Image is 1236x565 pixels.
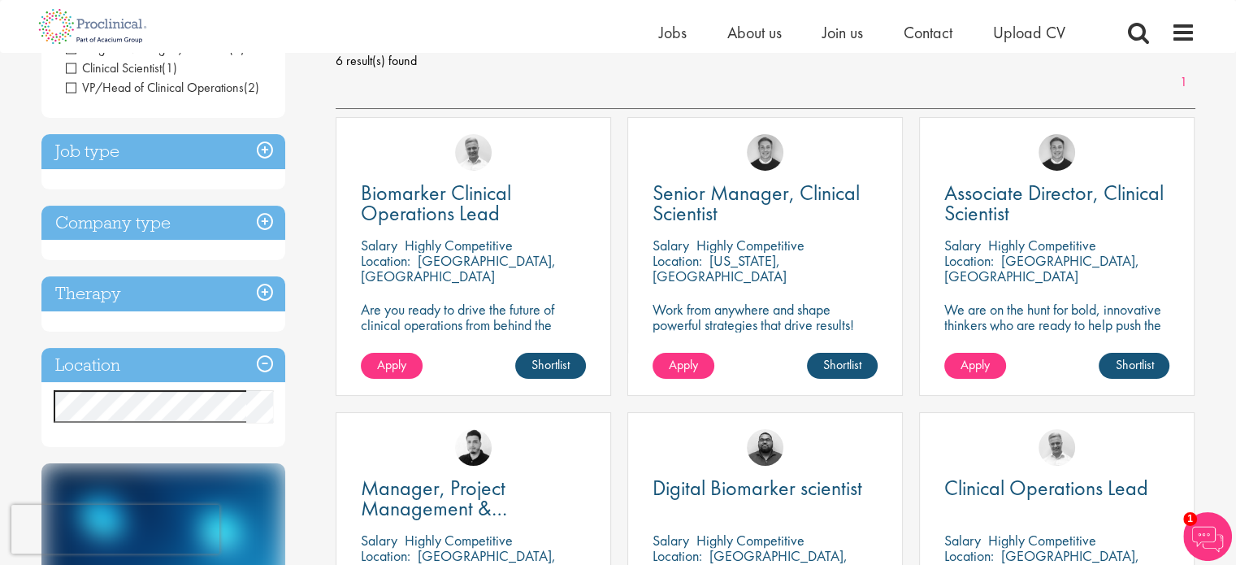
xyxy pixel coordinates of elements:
[41,276,285,311] h3: Therapy
[653,251,702,270] span: Location:
[659,22,687,43] a: Jobs
[1183,512,1232,561] img: Chatbot
[944,531,981,550] span: Salary
[822,22,863,43] a: Join us
[361,474,536,542] span: Manager, Project Management & Operational Delivery
[653,251,787,285] p: [US_STATE], [GEOGRAPHIC_DATA]
[244,79,259,96] span: (2)
[653,478,878,498] a: Digital Biomarker scientist
[944,179,1164,227] span: Associate Director, Clinical Scientist
[1183,512,1197,526] span: 1
[361,546,410,565] span: Location:
[1039,429,1075,466] img: Joshua Bye
[361,251,410,270] span: Location:
[11,505,219,554] iframe: reCAPTCHA
[162,59,177,76] span: (1)
[653,179,860,227] span: Senior Manager, Clinical Scientist
[944,183,1169,224] a: Associate Director, Clinical Scientist
[988,531,1096,550] p: Highly Competitive
[653,531,689,550] span: Salary
[361,302,586,379] p: Are you ready to drive the future of clinical operations from behind the scenes? Looking to be in...
[66,79,259,96] span: VP/Head of Clinical Operations
[696,531,804,550] p: Highly Competitive
[336,49,1195,73] span: 6 result(s) found
[988,236,1096,254] p: Highly Competitive
[405,236,513,254] p: Highly Competitive
[944,251,1139,285] p: [GEOGRAPHIC_DATA], [GEOGRAPHIC_DATA]
[944,302,1169,363] p: We are on the hunt for bold, innovative thinkers who are ready to help push the boundaries of sci...
[653,546,702,565] span: Location:
[653,474,862,502] span: Digital Biomarker scientist
[41,348,285,383] h3: Location
[377,356,406,373] span: Apply
[747,134,783,171] img: Bo Forsen
[944,353,1006,379] a: Apply
[944,236,981,254] span: Salary
[653,236,689,254] span: Salary
[696,236,804,254] p: Highly Competitive
[41,134,285,169] h3: Job type
[361,478,586,519] a: Manager, Project Management & Operational Delivery
[455,134,492,171] img: Joshua Bye
[653,353,714,379] a: Apply
[944,546,994,565] span: Location:
[361,353,423,379] a: Apply
[961,356,990,373] span: Apply
[727,22,782,43] a: About us
[653,183,878,224] a: Senior Manager, Clinical Scientist
[993,22,1065,43] a: Upload CV
[944,474,1148,502] span: Clinical Operations Lead
[405,531,513,550] p: Highly Competitive
[515,353,586,379] a: Shortlist
[944,251,994,270] span: Location:
[361,251,556,285] p: [GEOGRAPHIC_DATA], [GEOGRAPHIC_DATA]
[455,429,492,466] img: Anderson Maldonado
[66,59,162,76] span: Clinical Scientist
[66,59,177,76] span: Clinical Scientist
[41,206,285,241] h3: Company type
[807,353,878,379] a: Shortlist
[361,236,397,254] span: Salary
[944,478,1169,498] a: Clinical Operations Lead
[1039,134,1075,171] img: Bo Forsen
[361,531,397,550] span: Salary
[747,429,783,466] img: Ashley Bennett
[1099,353,1169,379] a: Shortlist
[904,22,952,43] a: Contact
[361,183,586,224] a: Biomarker Clinical Operations Lead
[361,179,511,227] span: Biomarker Clinical Operations Lead
[669,356,698,373] span: Apply
[66,79,244,96] span: VP/Head of Clinical Operations
[1172,73,1195,92] a: 1
[653,302,878,363] p: Work from anywhere and shape powerful strategies that drive results! Enjoy the freedom of remote ...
